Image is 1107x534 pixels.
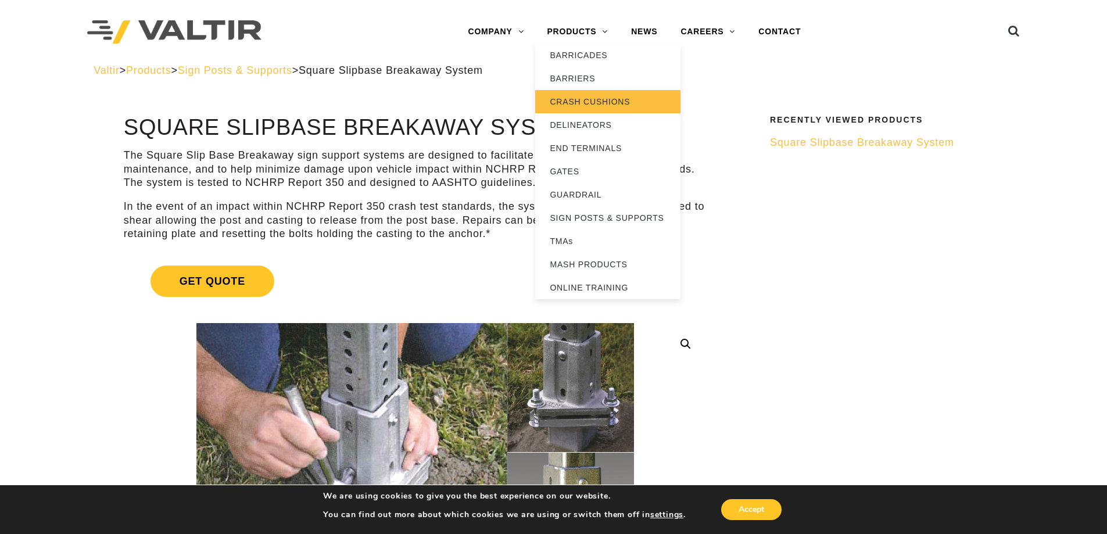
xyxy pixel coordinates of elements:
[323,510,686,520] p: You can find out more about which cookies we are using or switch them off in .
[323,491,686,501] p: We are using cookies to give you the best experience on our website.
[124,149,707,189] p: The Square Slip Base Breakaway sign support systems are designed to facilitate easier installatio...
[535,183,680,206] a: GUARDRAIL
[94,64,119,76] a: Valtir
[535,206,680,230] a: SIGN POSTS & SUPPORTS
[650,510,683,520] button: settings
[456,20,535,44] a: COMPANY
[535,67,680,90] a: BARRIERS
[299,64,483,76] span: Square Slipbase Breakaway System
[151,266,274,297] span: Get Quote
[124,116,707,140] h1: Square Slipbase Breakaway System
[770,137,954,148] span: Square Slipbase Breakaway System
[535,90,680,113] a: CRASH CUSHIONS
[87,20,261,44] img: Valtir
[721,499,782,520] button: Accept
[535,113,680,137] a: DELINEATORS
[178,64,292,76] a: Sign Posts & Supports
[535,276,680,299] a: ONLINE TRAINING
[535,20,619,44] a: PRODUCTS
[94,64,1013,77] div: > > >
[669,20,747,44] a: CAREERS
[535,44,680,67] a: BARRICADES
[619,20,669,44] a: NEWS
[747,20,812,44] a: CONTACT
[124,252,707,311] a: Get Quote
[535,137,680,160] a: END TERMINALS
[124,200,707,241] p: In the event of an impact within NCHRP Report 350 crash test standards, the system retaining plat...
[126,64,171,76] a: Products
[535,253,680,276] a: MASH PRODUCTS
[535,230,680,253] a: TMAs
[535,160,680,183] a: GATES
[770,136,1006,149] a: Square Slipbase Breakaway System
[770,116,1006,124] h2: Recently Viewed Products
